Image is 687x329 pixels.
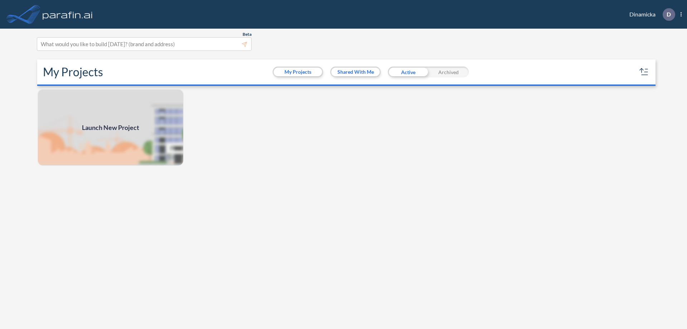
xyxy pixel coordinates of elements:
[37,89,184,166] img: add
[428,67,469,77] div: Archived
[243,32,252,37] span: Beta
[274,68,322,76] button: My Projects
[667,11,671,18] p: D
[82,123,139,132] span: Launch New Project
[41,7,94,21] img: logo
[331,68,380,76] button: Shared With Me
[638,66,650,78] button: sort
[619,8,682,21] div: Dinamicka
[388,67,428,77] div: Active
[43,65,103,79] h2: My Projects
[37,89,184,166] a: Launch New Project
